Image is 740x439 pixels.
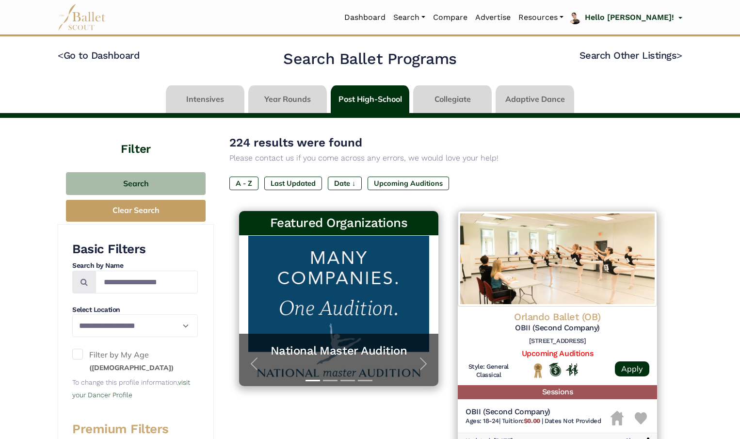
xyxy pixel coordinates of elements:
li: Collegiate [411,85,494,113]
img: Offers Scholarship [549,363,561,376]
a: National Master Audition [249,343,429,358]
label: A - Z [229,177,258,190]
span: 224 results were found [229,136,362,149]
h5: OBII (Second Company) [466,407,601,417]
h6: | | [466,417,601,425]
h3: Featured Organizations [247,215,431,231]
img: Logo [458,211,657,306]
span: Dates Not Provided [545,417,601,424]
li: Post High-School [329,85,411,113]
a: Advertise [471,7,515,28]
small: To change this profile information, [72,378,190,399]
a: Dashboard [340,7,389,28]
h4: Filter [58,118,214,158]
a: <Go to Dashboard [58,49,140,61]
label: Date ↓ [328,177,362,190]
a: Search Other Listings> [579,49,682,61]
code: < [58,49,64,61]
a: Upcoming Auditions [522,349,593,358]
p: Hello [PERSON_NAME]! [585,11,674,24]
h4: Orlando Ballet (OB) [466,310,649,323]
img: Heart [635,412,647,424]
li: Intensives [164,85,246,113]
a: visit your Dancer Profile [72,378,190,399]
label: Last Updated [264,177,322,190]
a: Resources [515,7,567,28]
img: National [532,363,544,378]
p: Please contact us if you come across any errors, we would love your help! [229,152,667,164]
h6: [STREET_ADDRESS] [466,337,649,345]
img: In Person [566,363,578,376]
a: Search [389,7,429,28]
h5: Sessions [458,385,657,399]
li: Adaptive Dance [494,85,576,113]
a: profile picture Hello [PERSON_NAME]! [567,10,682,25]
a: Apply [615,361,649,376]
span: Tuition: [502,417,542,424]
button: Slide 3 [340,375,355,386]
h3: Basic Filters [72,241,198,258]
b: $0.00 [524,417,540,424]
label: Filter by My Age [72,349,198,374]
li: Year Rounds [246,85,329,113]
code: > [676,49,682,61]
h5: OBII (Second Company) [466,323,649,333]
label: Upcoming Auditions [368,177,449,190]
a: Compare [429,7,471,28]
button: Slide 4 [358,375,372,386]
h2: Search Ballet Programs [283,49,456,69]
h4: Search by Name [72,261,198,271]
button: Clear Search [66,200,206,222]
span: Ages: 18-24 [466,417,499,424]
input: Search by names... [96,271,198,293]
button: Slide 1 [306,375,320,386]
h4: Select Location [72,305,198,315]
h3: Premium Filters [72,421,198,438]
img: Housing Unavailable [611,411,624,425]
small: ([DEMOGRAPHIC_DATA]) [89,363,174,372]
button: Search [66,172,206,195]
h6: Style: General Classical [466,363,512,379]
button: Slide 2 [323,375,338,386]
img: profile picture [568,11,582,28]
